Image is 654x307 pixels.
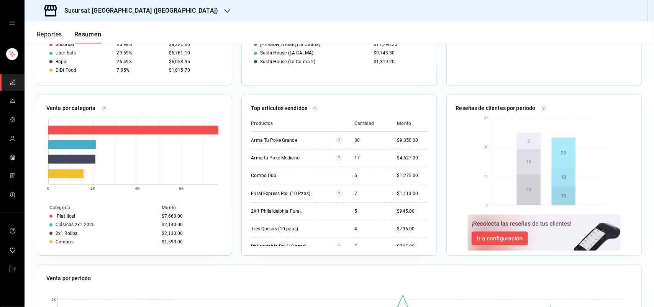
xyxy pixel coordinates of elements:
[179,186,184,190] text: 6K
[56,42,74,47] div: Sucursal
[51,298,56,302] text: 5K
[169,42,220,47] div: $8,222.00
[397,226,427,232] div: $796.00
[260,50,316,56] div: Sushi House (LA CALMA)..
[397,243,427,250] div: $795.00
[260,59,315,64] div: Sushi House (La Calma 2)
[169,67,220,73] div: $1,815.70
[56,67,76,73] div: DiDi Food
[336,243,342,250] svg: Artículos relacionados por el SKU: Philadelphia Roll(10 pzas). (4.000000), Philadelphia Roll(10 P...
[56,213,75,219] div: ¡Platillos!
[90,186,95,190] text: 2K
[336,137,342,143] svg: Artículos relacionados por el SKU: Arma Tu Poke Grande (20.000000), Arma tu Poke Grande (10.000000)
[354,172,385,179] div: 5
[336,155,342,161] svg: Artículos relacionados por el SKU: Arma tu Poke Mediano (16.000000), Arma Tu Poke Mediano (1.000000)
[251,190,328,197] div: Furai Express Roll (10 Pzas).
[74,31,102,44] button: Resumen
[162,231,220,236] div: $2,130.00
[56,222,95,227] div: Clásicos 2x1 2025
[397,155,427,161] div: $4,627.00
[374,50,425,56] div: $9,743.30
[37,31,102,44] div: navigation tabs
[162,222,220,227] div: $2,140.00
[47,186,49,190] text: 0
[391,115,427,132] th: Monto
[251,243,328,250] div: Philadelphia Roll(10 pzas).
[251,115,348,132] th: Productos
[251,226,328,232] div: Tres Quesos (10 pzas).
[251,155,328,161] div: Arma tu Poke Mediano
[354,208,385,215] div: 5
[56,231,79,236] div: 2x1 Rollos.
[117,59,163,64] div: 26.49%
[37,204,159,212] th: Categoría
[251,104,307,112] p: Top artículos vendidos
[374,42,425,47] div: $11,790.25
[336,190,342,197] svg: Artículos relacionados por el SKU: Furai Express Roll (10 Pzas). (4.000000), Furai Express Roll (...
[135,186,140,190] text: 4K
[9,20,15,26] button: open drawer
[397,137,427,144] div: $9,350.00
[348,115,391,132] th: Cantidad
[354,226,385,232] div: 4
[117,42,163,47] div: 35.98%
[397,208,427,215] div: $945.00
[56,59,68,64] div: Rappi
[159,204,232,212] th: Monto
[456,104,536,112] p: Reseñas de clientes por periodo
[162,213,220,219] div: $7,663.00
[397,172,427,179] div: $1,275.00
[46,274,91,282] p: Venta por periodo
[397,190,427,197] div: $1,113.00
[169,59,220,64] div: $6,053.95
[58,6,218,15] h3: Sucursal: [GEOGRAPHIC_DATA] ([GEOGRAPHIC_DATA])
[354,243,385,250] div: 5
[251,137,328,144] div: Arma Tu Poke Grande
[117,67,163,73] div: 7.95%
[37,31,62,44] button: Reportes
[251,208,328,215] div: 2X1 Philaldelphia Furai.
[374,59,425,64] div: $1,319.20
[354,155,385,161] div: 17
[354,190,385,197] div: 7
[162,239,220,245] div: $1,593.00
[251,172,328,179] div: Combo Duo.
[46,104,96,112] p: Venta por categoría
[56,50,76,56] div: Uber Eats
[260,42,320,47] div: [PERSON_NAME] (La Calma)
[169,50,220,56] div: $6,761.10
[56,239,74,245] div: Combos
[354,137,385,144] div: 30
[117,50,163,56] div: 29.59%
